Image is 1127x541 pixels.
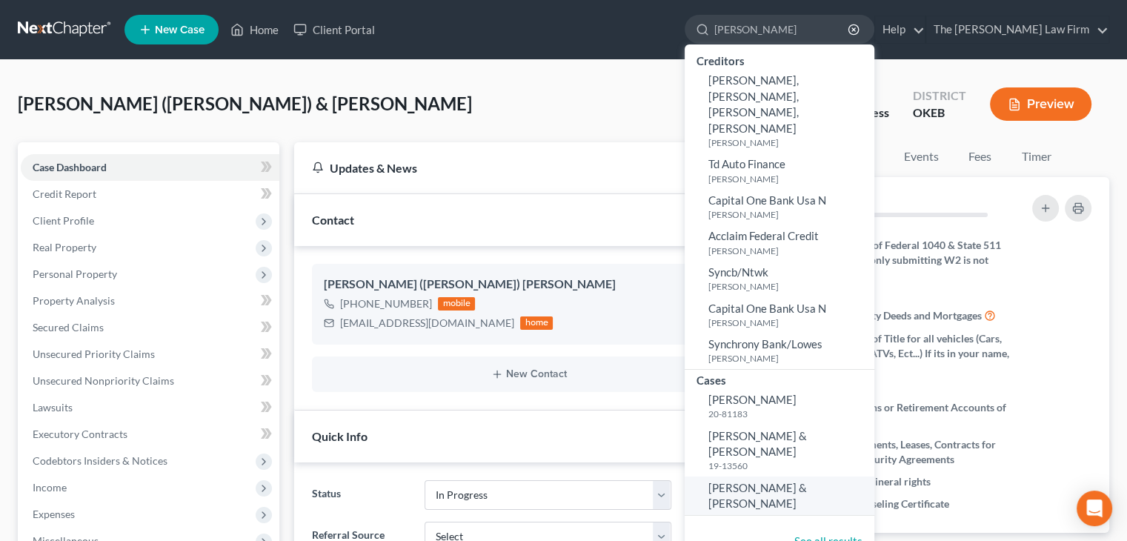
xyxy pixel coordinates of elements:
[685,297,874,333] a: Capital One Bank Usa N[PERSON_NAME]
[891,142,950,171] a: Events
[685,425,874,477] a: [PERSON_NAME] & [PERSON_NAME]19-13560
[708,73,799,134] span: [PERSON_NAME], [PERSON_NAME], [PERSON_NAME], [PERSON_NAME]
[33,294,115,307] span: Property Analysis
[340,316,514,331] div: [EMAIL_ADDRESS][DOMAIN_NAME]
[708,245,871,257] small: [PERSON_NAME]
[926,16,1108,43] a: The [PERSON_NAME] Law Firm
[324,276,734,293] div: [PERSON_NAME] ([PERSON_NAME]) [PERSON_NAME]
[21,181,279,208] a: Credit Report
[708,352,871,365] small: [PERSON_NAME]
[1009,142,1063,171] a: Timer
[33,241,96,253] span: Real Property
[708,302,826,315] span: Capital One Bank Usa N
[708,481,807,510] span: [PERSON_NAME] & [PERSON_NAME]
[340,296,432,311] div: [PHONE_NUMBER]
[708,408,871,420] small: 20-81183
[708,459,871,472] small: 19-13560
[685,189,874,225] a: Capital One Bank Usa N[PERSON_NAME]
[708,429,807,458] span: [PERSON_NAME] & [PERSON_NAME]
[18,93,472,114] span: [PERSON_NAME] ([PERSON_NAME]) & [PERSON_NAME]
[685,50,874,69] div: Creditors
[223,16,286,43] a: Home
[33,321,104,333] span: Secured Claims
[33,481,67,494] span: Income
[714,16,850,43] input: Search by name...
[685,388,874,425] a: [PERSON_NAME]20-81183
[913,87,966,104] div: District
[21,421,279,448] a: Executory Contracts
[956,142,1003,171] a: Fees
[708,157,785,170] span: Td Auto Finance
[33,161,107,173] span: Case Dashboard
[324,368,734,380] button: New Contact
[312,160,701,176] div: Updates & News
[708,265,768,279] span: Syncb/Ntwk
[708,229,819,242] span: Acclaim Federal Credit
[33,454,167,467] span: Codebtors Insiders & Notices
[312,213,354,227] span: Contact
[21,154,279,181] a: Case Dashboard
[305,480,416,510] label: Status
[312,429,368,443] span: Quick Info
[520,316,553,330] div: home
[708,393,797,406] span: [PERSON_NAME]
[21,341,279,368] a: Unsecured Priority Claims
[21,288,279,314] a: Property Analysis
[685,333,874,369] a: Synchrony Bank/Lowes[PERSON_NAME]
[708,136,871,149] small: [PERSON_NAME]
[33,374,174,387] span: Unsecured Nonpriority Claims
[817,497,949,511] span: Credit Counseling Certificate
[708,208,871,221] small: [PERSON_NAME]
[33,428,127,440] span: Executory Contracts
[990,87,1091,121] button: Preview
[21,314,279,341] a: Secured Claims
[708,173,871,185] small: [PERSON_NAME]
[155,24,205,36] span: New Case
[708,337,822,351] span: Synchrony Bank/Lowes
[438,297,475,311] div: mobile
[21,394,279,421] a: Lawsuits
[817,400,1014,430] span: Pension Plans or Retirement Accounts of any kind.
[685,261,874,297] a: Syncb/Ntwk[PERSON_NAME]
[708,193,826,207] span: Capital One Bank Usa N
[33,268,117,280] span: Personal Property
[33,187,96,200] span: Credit Report
[21,368,279,394] a: Unsecured Nonpriority Claims
[685,225,874,261] a: Acclaim Federal Credit[PERSON_NAME]
[875,16,925,43] a: Help
[33,508,75,520] span: Expenses
[708,280,871,293] small: [PERSON_NAME]
[33,214,94,227] span: Client Profile
[1077,491,1112,526] div: Open Intercom Messenger
[286,16,382,43] a: Client Portal
[817,238,1014,282] span: Last 2 years of Federal 1040 & State 511 Tax forms. (only submitting W2 is not acceptable)
[913,104,966,122] div: OKEB
[685,370,874,388] div: Cases
[817,437,1014,467] span: Trust Documents, Leases, Contracts for Deed, or Security Agreements
[685,69,874,153] a: [PERSON_NAME], [PERSON_NAME], [PERSON_NAME], [PERSON_NAME][PERSON_NAME]
[708,316,871,329] small: [PERSON_NAME]
[685,477,874,516] a: [PERSON_NAME] & [PERSON_NAME]
[33,348,155,360] span: Unsecured Priority Claims
[817,331,1014,376] span: Certificates of Title for all vehicles (Cars, Boats, RVs, ATVs, Ect...) If its in your name, we n...
[685,153,874,189] a: Td Auto Finance[PERSON_NAME]
[33,401,73,414] span: Lawsuits
[817,308,981,323] span: Real Property Deeds and Mortgages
